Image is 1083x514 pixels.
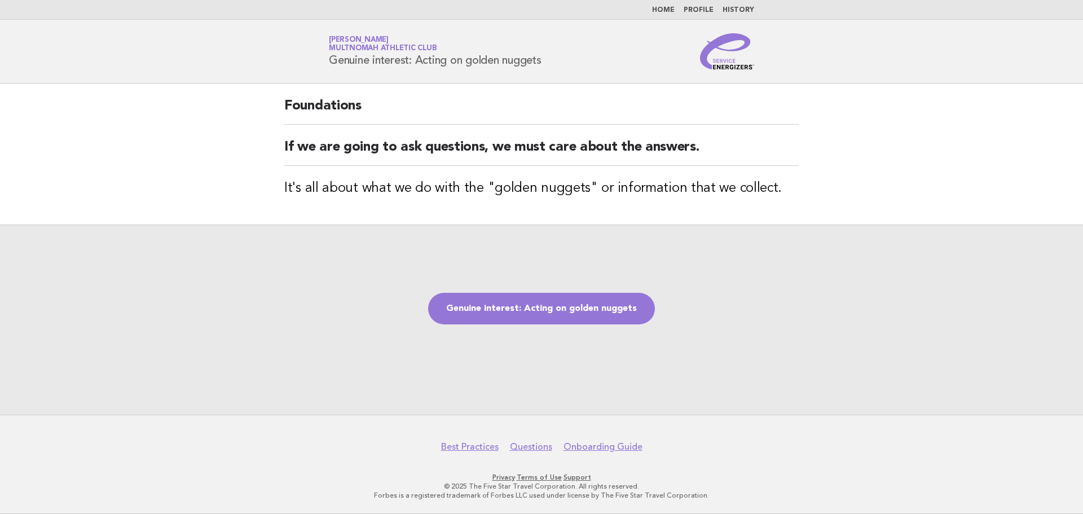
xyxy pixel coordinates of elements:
[428,293,655,324] a: Genuine interest: Acting on golden nuggets
[684,7,714,14] a: Profile
[284,97,799,125] h2: Foundations
[329,45,437,52] span: Multnomah Athletic Club
[329,36,437,52] a: [PERSON_NAME]Multnomah Athletic Club
[700,33,754,69] img: Service Energizers
[284,138,799,166] h2: If we are going to ask questions, we must care about the answers.
[492,473,515,481] a: Privacy
[563,441,642,453] a: Onboarding Guide
[723,7,754,14] a: History
[563,473,591,481] a: Support
[196,473,887,482] p: · ·
[284,179,799,197] h3: It's all about what we do with the "golden nuggets" or information that we collect.
[652,7,675,14] a: Home
[517,473,562,481] a: Terms of Use
[329,37,541,66] h1: Genuine interest: Acting on golden nuggets
[196,491,887,500] p: Forbes is a registered trademark of Forbes LLC used under license by The Five Star Travel Corpora...
[196,482,887,491] p: © 2025 The Five Star Travel Corporation. All rights reserved.
[510,441,552,453] a: Questions
[441,441,499,453] a: Best Practices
